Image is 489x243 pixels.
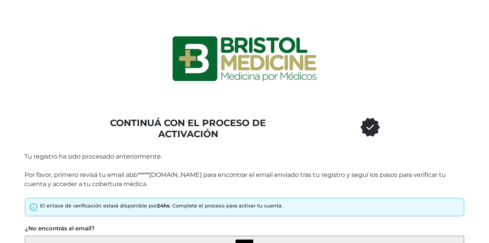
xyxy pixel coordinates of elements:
p: Tu registro ha sido procesado anteriormente. Por favor, primero revisá tu email abb*****[DOMAIN_N... [24,152,465,189]
h1: CONTINUÁ CON EL PROCESO DE ACTIVACIÓN [97,118,279,140]
label: ¿No encontrás el email? [25,224,95,233]
div: El enlace de verificación estará disponible por . Completá el proceso para activar tu cuenta. [40,202,283,210]
strong: 24hs [157,202,170,209]
img: logo_ingresarbristol.jpg [141,9,348,109]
